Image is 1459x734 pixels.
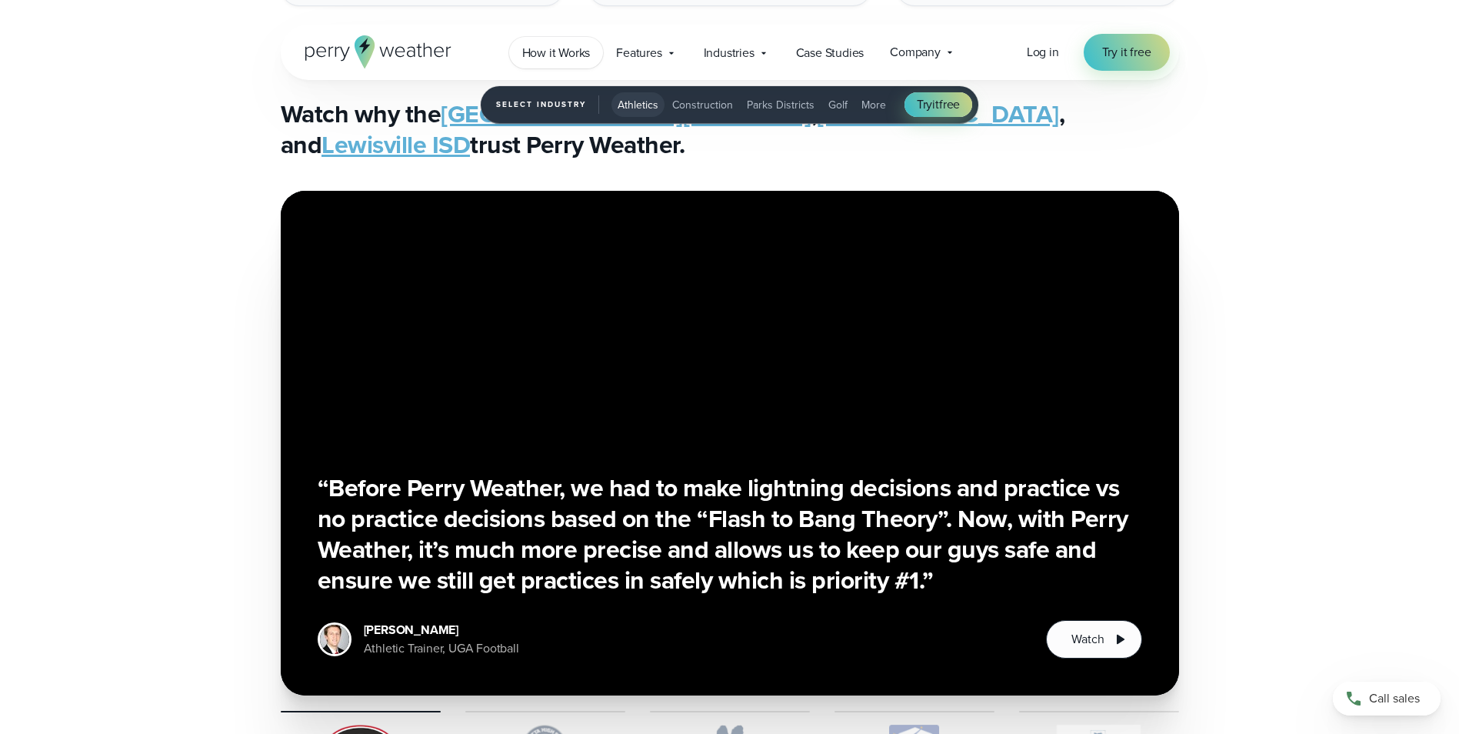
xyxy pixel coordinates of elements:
[318,472,1142,596] h3: “Before Perry Weather, we had to make lightning decisions and practice vs no practice decisions b...
[441,95,811,132] a: [GEOGRAPHIC_DATA][US_STATE]
[747,97,814,113] span: Parks Districts
[281,98,1179,160] h3: Watch why the , , and trust Perry Weather.
[616,44,661,62] span: Features
[1046,620,1141,659] button: Watch
[666,92,739,117] button: Construction
[904,92,972,117] a: Tryitfree
[611,92,665,117] button: Athletics
[509,37,604,68] a: How it Works
[741,92,821,117] button: Parks Districts
[932,95,939,113] span: it
[855,92,892,117] button: More
[828,97,848,113] span: Golf
[321,126,470,163] a: Lewisville ISD
[890,43,941,62] span: Company
[822,92,854,117] button: Golf
[1027,43,1059,62] a: Log in
[861,97,886,113] span: More
[618,97,658,113] span: Athletics
[522,44,591,62] span: How it Works
[1369,689,1420,708] span: Call sales
[672,97,733,113] span: Construction
[1084,34,1170,71] a: Try it free
[1071,630,1104,649] span: Watch
[1333,682,1441,716] a: Call sales
[796,44,864,62] span: Case Studies
[364,639,519,658] div: Athletic Trainer, UGA Football
[281,191,1179,696] div: 1 of 5
[496,95,599,114] span: Select Industry
[783,37,878,68] a: Case Studies
[281,191,1179,696] div: slideshow
[1027,43,1059,61] span: Log in
[364,621,519,639] div: [PERSON_NAME]
[917,95,960,114] span: Try free
[1102,43,1151,62] span: Try it free
[704,44,754,62] span: Industries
